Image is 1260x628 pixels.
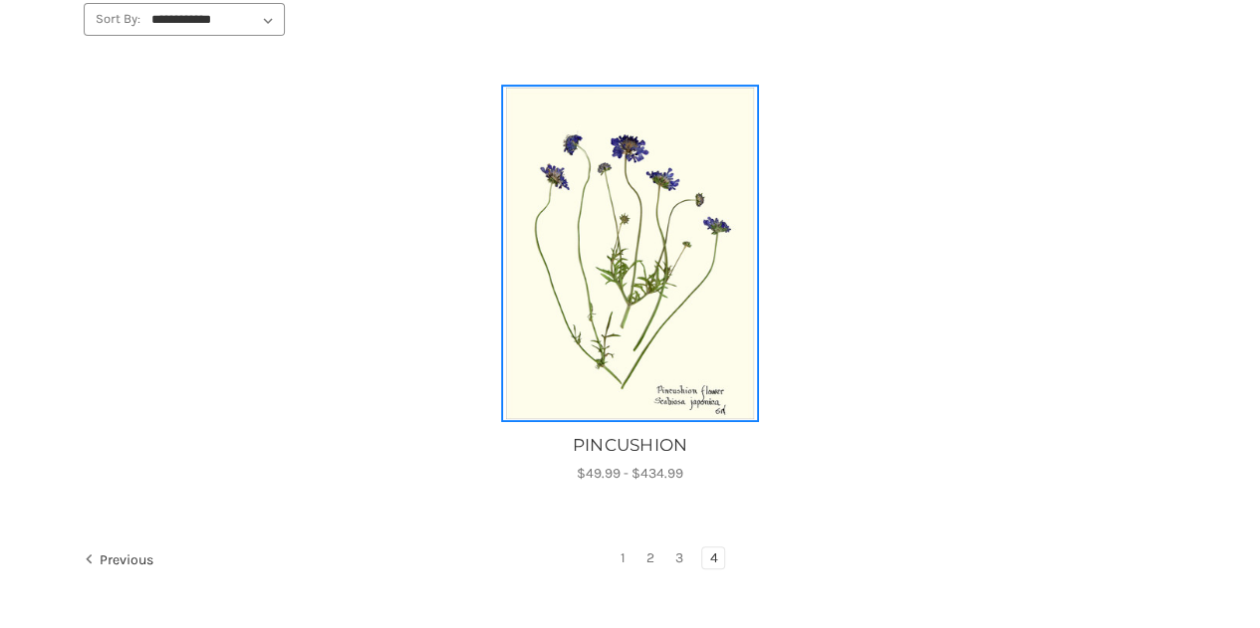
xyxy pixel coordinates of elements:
[501,433,759,459] a: PINCUSHION, Price range from $49.99 to $434.99
[504,88,756,419] a: PINCUSHION, Price range from $49.99 to $434.99
[639,547,661,569] a: Page 2 of 4
[504,88,756,419] img: Unframed
[667,547,689,569] a: Page 3 of 4
[85,4,140,34] label: Sort By:
[84,546,1176,574] nav: pagination
[702,547,724,569] a: Page 4 of 4
[85,547,160,573] a: Previous
[614,547,632,569] a: Page 1 of 4
[577,465,683,482] span: $49.99 - $434.99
